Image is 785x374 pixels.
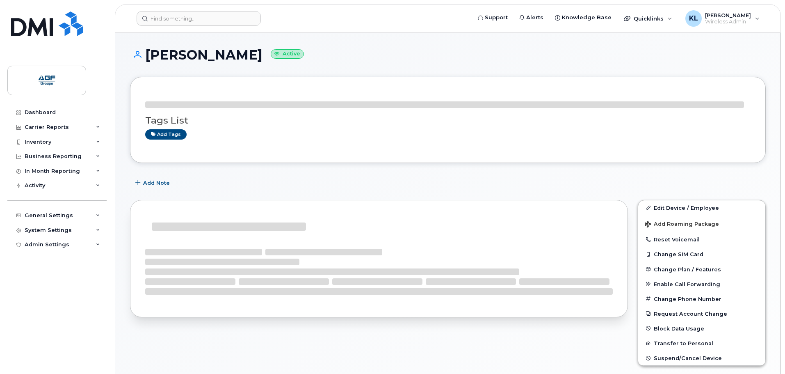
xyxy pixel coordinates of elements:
[143,179,170,187] span: Add Note
[130,48,766,62] h1: [PERSON_NAME]
[645,221,719,229] span: Add Roaming Package
[638,277,765,291] button: Enable Call Forwarding
[638,232,765,247] button: Reset Voicemail
[145,129,187,140] a: Add tags
[654,355,722,361] span: Suspend/Cancel Device
[271,49,304,59] small: Active
[638,200,765,215] a: Edit Device / Employee
[638,321,765,336] button: Block Data Usage
[638,262,765,277] button: Change Plan / Features
[638,351,765,365] button: Suspend/Cancel Device
[638,336,765,351] button: Transfer to Personal
[654,281,720,287] span: Enable Call Forwarding
[654,266,721,272] span: Change Plan / Features
[145,115,751,126] h3: Tags List
[638,247,765,262] button: Change SIM Card
[130,175,177,190] button: Add Note
[638,306,765,321] button: Request Account Change
[638,291,765,306] button: Change Phone Number
[638,215,765,232] button: Add Roaming Package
